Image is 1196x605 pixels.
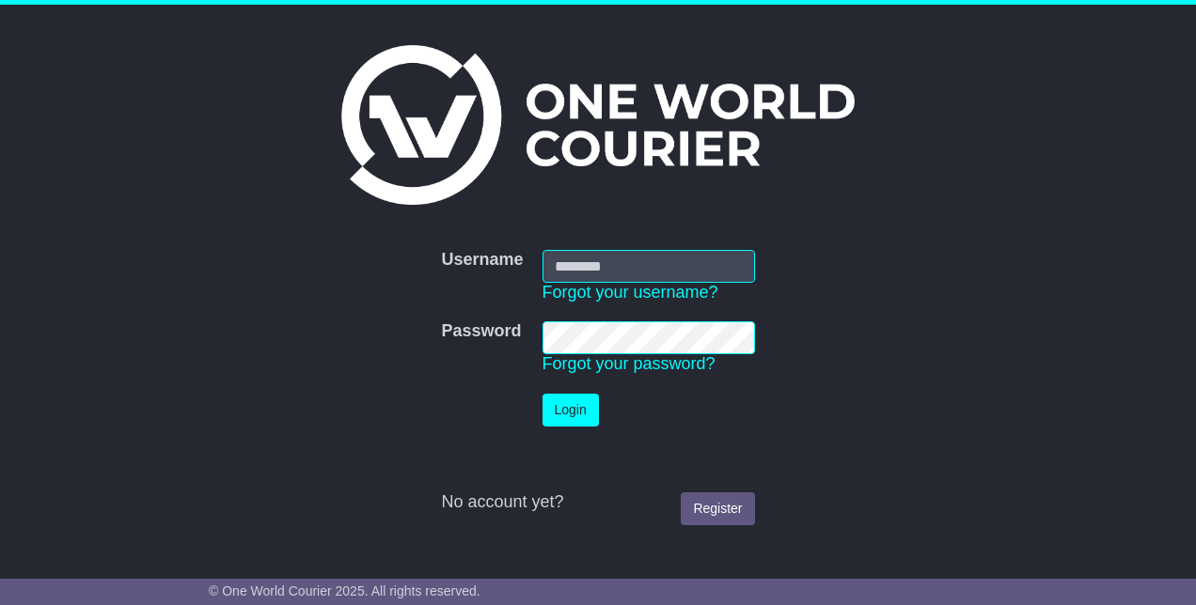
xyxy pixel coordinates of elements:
[441,321,521,342] label: Password
[441,250,523,271] label: Username
[441,492,754,513] div: No account yet?
[209,583,480,598] span: © One World Courier 2025. All rights reserved.
[543,354,716,373] a: Forgot your password?
[681,492,754,525] a: Register
[543,283,718,302] a: Forgot your username?
[341,45,855,205] img: One World
[543,394,599,427] button: Login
